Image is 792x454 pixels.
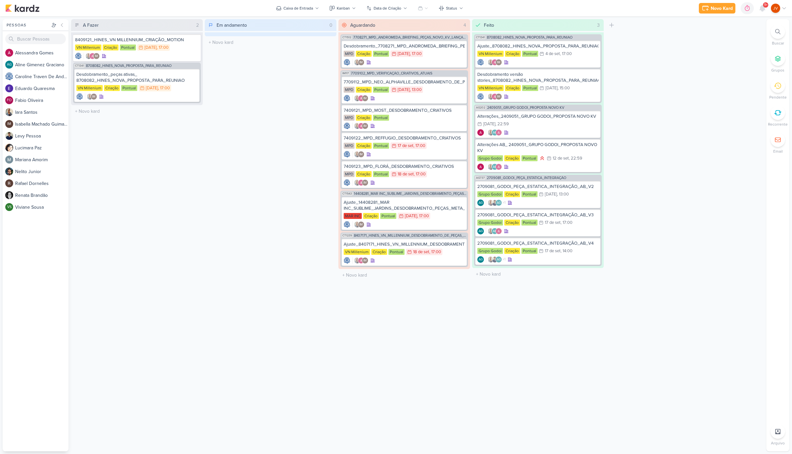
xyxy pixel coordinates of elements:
[74,64,85,68] span: CT1341
[495,59,502,66] div: Isabella Machado Guimarães
[344,179,350,186] div: Criador(a): Caroline Traven De Andrade
[545,52,560,56] div: 4 de set
[477,59,484,66] img: Caroline Traven De Andrade
[398,88,410,92] div: [DATE]
[15,49,68,56] div: A l e s s a n d r a G o m e s
[15,109,68,116] div: I a r a S a n t o s
[354,234,467,237] span: 8407171_HINES_VN_MILLENNIUM_DESDOBRAMENTO_DE_PEÇAS_V1
[487,176,566,180] span: 2709081_GODOI_PEÇA_ESTATICA_INTEGRAÇÃO
[477,72,598,83] div: Desdobramento versão stories_8708082_HINES_NOVA_PROPOSTA_PARA_REUNIAO
[356,87,372,93] div: Criação
[342,72,350,75] span: IM117
[353,36,467,39] span: 7708271_MPD_ANDROMEDA_BRIEFING_PEÇAS_NOVO_KV_LANÇAMENTO
[371,249,387,255] div: Criação
[344,221,350,228] img: Caroline Traven De Andrade
[486,164,502,170] div: Colaboradores: Iara Santos, Aline Gimenez Graciano, Alessandra Gomes
[5,132,13,140] img: Levy Pessoa
[495,256,502,263] div: Aline Gimenez Graciano
[358,151,364,158] div: Isabella Machado Guimarães
[373,51,389,57] div: Pontual
[352,123,368,129] div: Colaboradores: Iara Santos, Alessandra Gomes, Isabella Machado Guimarães
[373,143,389,149] div: Pontual
[363,259,367,262] p: IM
[354,192,467,196] span: 14408281_MAR INC_SUBLIME_JARDINS_DESDOBRAMENTO_PEÇAS_META_ADS
[488,256,494,263] img: Iara Santos
[103,45,119,50] div: Criação
[5,4,40,12] img: kardz.app
[497,201,501,205] p: AG
[477,240,598,246] div: 2709081_GODOI_PEÇA_ESTATICA_INTEGRAÇÃO_AB_V4
[373,171,389,177] div: Pontual
[145,45,157,50] div: [DATE]
[5,120,13,128] div: Isabella Machado Guimarães
[491,256,498,263] img: Levy Pessoa
[491,164,498,170] div: Aline Gimenez Graciano
[344,199,465,211] div: Ajuste_14408281_MAR INC_SUBLIME_JARDINS_DESDOBRAMENTO_PEÇAS_META_ADS
[121,85,137,91] div: Pontual
[363,213,379,219] div: Criação
[15,168,68,175] div: N e l i t o J u n i o r
[491,228,498,234] div: Aline Gimenez Graciano
[477,191,503,197] div: Grupo Godoi
[558,86,570,90] div: , 15:00
[477,164,484,170] img: Alessandra Gomes
[477,199,484,206] div: Criador(a): Aline Gimenez Graciano
[487,106,564,109] span: 2409051_GRUPO GODOI_PROPOSTA NOVO KV
[92,95,95,99] p: IM
[344,135,465,141] div: 7409122_MPD_REFFUGIO_DESDOBRAMENTO_CRIATIVOS
[7,122,11,126] p: IM
[768,121,788,127] p: Recorrente
[358,257,364,264] img: Alessandra Gomes
[495,199,502,206] div: Aline Gimenez Graciano
[344,257,350,264] img: Caroline Traven De Andrade
[344,87,355,93] div: MPD
[545,192,557,197] div: [DATE]
[344,95,350,102] div: Criador(a): Caroline Traven De Andrade
[771,4,780,13] div: Joney Viana
[479,201,483,205] p: AG
[505,85,521,91] div: Criação
[410,52,422,56] div: , 17:00
[487,36,572,39] span: 8708082_HINES_NOVA_PROPOSTA_PARA_REUNIAO
[491,93,498,100] img: Alessandra Gomes
[15,192,68,199] div: R e n a t a B r a n d ã o
[488,59,494,66] img: Iara Santos
[5,203,13,211] div: Viviane Sousa
[504,248,520,254] div: Criação
[356,171,372,177] div: Criação
[477,212,598,218] div: 2709081_GODOI_PEÇA_ESTATICA_INTEGRAÇÃO_AB_V3
[352,151,364,158] div: Colaboradores: Iara Santos, Isabella Machado Guimarães
[495,122,509,126] div: , 22:59
[569,156,582,161] div: , 22:59
[5,84,13,92] img: Eduardo Quaresma
[104,85,120,91] div: Criação
[521,155,538,161] div: Pontual
[158,86,170,90] div: , 17:00
[358,95,364,102] img: Alessandra Gomes
[344,79,465,85] div: 7709112_MPD_NEO_ALPHAVILLE_DESDOBRAMENTO_DE_PEÇAS
[344,171,355,177] div: MPD
[354,151,360,158] img: Iara Santos
[504,220,520,226] div: Criação
[477,85,504,91] div: VN Millenium
[340,270,469,280] input: + Novo kard
[5,108,13,116] img: Iara Santos
[344,249,370,255] div: VN Millenium
[497,258,501,261] p: AG
[771,67,784,73] p: Grupos
[477,199,484,206] div: Aline Gimenez Graciano
[561,221,572,225] div: , 17:00
[85,93,97,100] div: Colaboradores: Iara Santos, Isabella Machado Guimarães
[477,51,504,57] div: VN Millenium
[545,221,561,225] div: 17 de set
[594,22,602,29] div: 3
[342,36,352,39] span: CT1512
[15,121,68,128] div: I s a b e l l a M a c h a d o G u i m a r ã e s
[72,106,201,116] input: + Novo kard
[359,153,363,156] p: IM
[504,155,520,161] div: Criação
[120,45,136,50] div: Pontual
[344,107,465,113] div: 7409121_MPD_MOST_DESDOBRAMENTO_CRIATIVOS
[477,256,484,263] div: Aline Gimenez Graciano
[488,93,494,100] img: Iara Santos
